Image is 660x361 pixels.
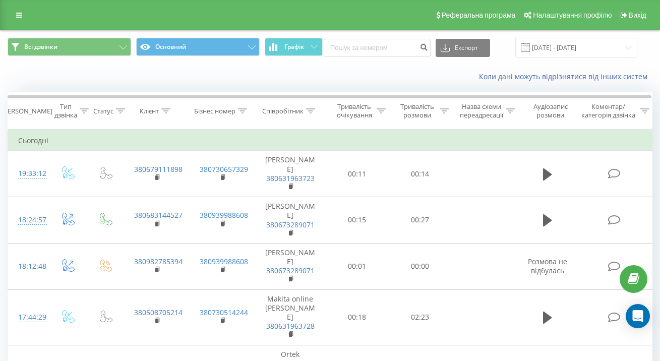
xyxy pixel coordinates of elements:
[389,289,452,345] td: 02:23
[266,266,315,275] a: 380673289071
[140,107,159,115] div: Клієнт
[54,102,77,119] div: Тип дзвінка
[436,39,490,57] button: Експорт
[255,197,326,244] td: [PERSON_NAME]
[324,39,431,57] input: Пошук за номером
[2,107,52,115] div: [PERSON_NAME]
[579,102,638,119] div: Коментар/категорія дзвінка
[200,210,248,220] a: 380939988608
[255,243,326,289] td: [PERSON_NAME]
[18,257,38,276] div: 18:12:48
[8,131,653,151] td: Сьогодні
[93,107,113,115] div: Статус
[18,210,38,230] div: 18:24:57
[24,43,57,51] span: Всі дзвінки
[200,257,248,266] a: 380939988608
[265,38,323,56] button: Графік
[397,102,437,119] div: Тривалість розмови
[255,151,326,197] td: [PERSON_NAME]
[266,173,315,183] a: 380631963723
[326,243,389,289] td: 00:01
[194,107,235,115] div: Бізнес номер
[479,72,652,81] a: Коли дані можуть відрізнятися вiд інших систем
[8,38,131,56] button: Всі дзвінки
[200,164,248,174] a: 380730657329
[326,197,389,244] td: 00:15
[136,38,260,56] button: Основний
[629,11,646,19] span: Вихід
[134,308,183,317] a: 380508705214
[134,257,183,266] a: 380982785394
[389,197,452,244] td: 00:27
[326,151,389,197] td: 00:11
[533,11,612,19] span: Налаштування профілю
[266,321,315,331] a: 380631963728
[334,102,374,119] div: Тривалість очікування
[460,102,503,119] div: Назва схеми переадресації
[200,308,248,317] a: 380730514244
[18,164,38,184] div: 19:33:12
[389,243,452,289] td: 00:00
[266,220,315,229] a: 380673289071
[18,308,38,327] div: 17:44:29
[255,289,326,345] td: Makita online [PERSON_NAME]
[389,151,452,197] td: 00:14
[442,11,516,19] span: Реферальна програма
[134,210,183,220] a: 380683144527
[134,164,183,174] a: 380679111898
[528,257,567,275] span: Розмова не відбулась
[262,107,304,115] div: Співробітник
[626,304,650,328] div: Open Intercom Messenger
[284,43,304,50] span: Графік
[326,289,389,345] td: 00:18
[526,102,575,119] div: Аудіозапис розмови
